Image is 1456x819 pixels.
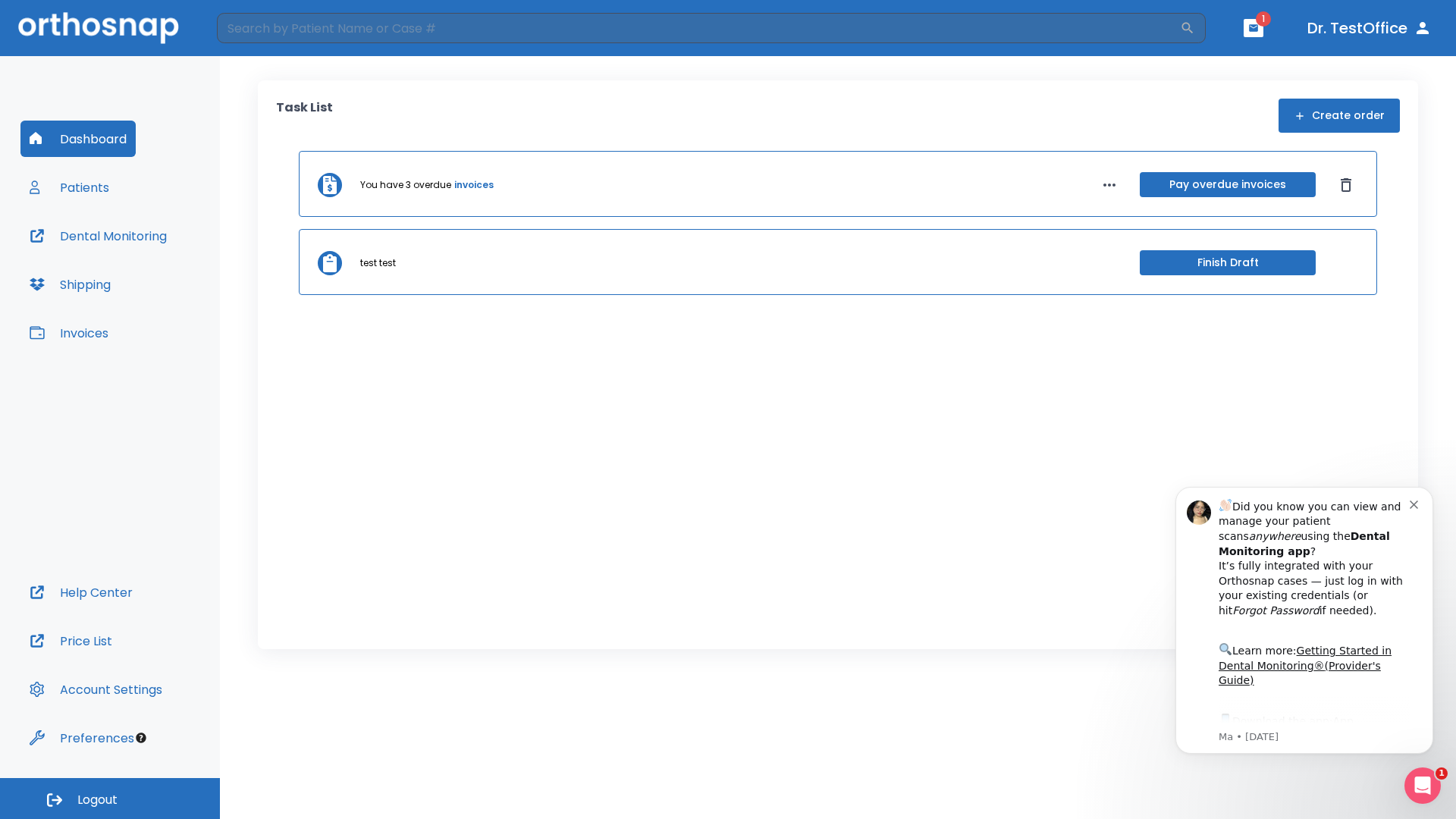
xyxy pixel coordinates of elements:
[1334,173,1358,197] button: Dismiss
[66,251,201,278] a: App Store
[276,99,333,133] p: Task List
[1256,11,1271,27] span: 1
[1404,767,1441,804] iframe: Intercom live chat
[20,574,142,610] button: Help Center
[66,266,257,280] p: Message from Ma, sent 2w ago
[1279,99,1400,133] button: Create order
[77,792,118,808] span: Logout
[20,218,176,254] button: Dental Monitoring
[20,169,118,206] button: Patients
[1140,172,1316,197] button: Pay overdue invoices
[1153,464,1456,778] iframe: Intercom notifications message
[1301,14,1438,42] button: Dr. TestOffice
[1436,767,1448,780] span: 1
[66,247,257,325] div: Download the app: | ​ Let us know if you need help getting started!
[360,256,396,270] p: test test
[217,13,1180,43] input: Search by Patient Name or Case #
[20,623,121,659] button: Price List
[454,178,494,192] a: invoices
[257,33,269,45] button: Dismiss notification
[20,266,120,303] button: Shipping
[20,671,171,708] button: Account Settings
[360,178,451,192] p: You have 3 overdue
[20,315,118,351] button: Invoices
[134,731,148,745] div: Tooltip anchor
[20,720,143,756] button: Preferences
[18,12,179,43] img: Orthosnap
[20,121,136,157] button: Dashboard
[1140,250,1316,275] button: Finish Draft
